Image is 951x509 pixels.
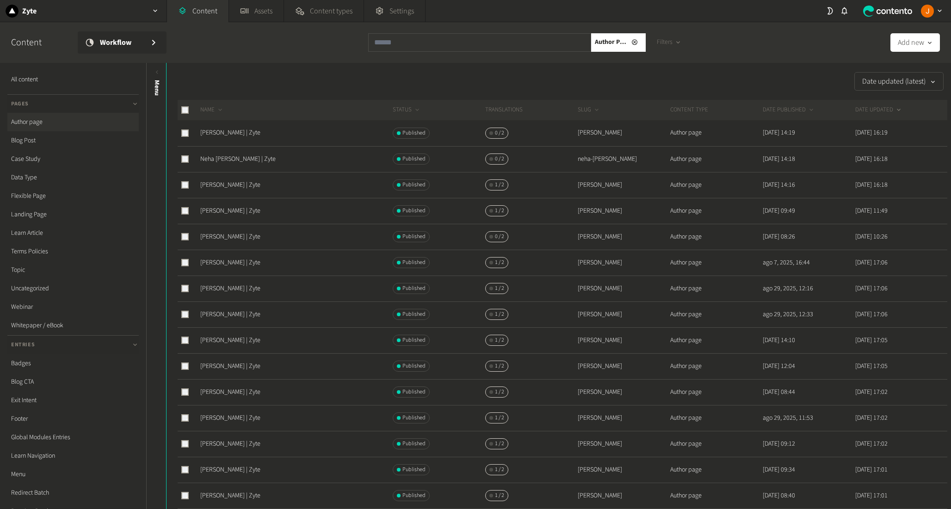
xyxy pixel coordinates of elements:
[855,310,888,319] time: [DATE] 17:06
[670,431,762,457] td: Author page
[22,6,37,17] h2: Zyte
[200,336,260,345] a: [PERSON_NAME] | Zyte
[495,440,504,448] span: 1 / 2
[200,491,260,500] a: [PERSON_NAME] | Zyte
[670,146,762,172] td: Author page
[670,483,762,509] td: Author page
[402,155,426,163] span: Published
[577,224,670,250] td: [PERSON_NAME]
[855,258,888,267] time: [DATE] 17:06
[402,362,426,370] span: Published
[402,258,426,267] span: Published
[670,457,762,483] td: Author page
[921,5,934,18] img: Josu Escalada
[402,440,426,448] span: Published
[402,336,426,344] span: Published
[649,33,689,52] button: Filters
[11,36,63,49] h2: Content
[7,150,139,168] a: Case Study
[670,224,762,250] td: Author page
[670,276,762,301] td: Author page
[7,428,139,447] a: Global Modules Entries
[763,465,795,474] time: [DATE] 09:34
[7,279,139,298] a: Uncategorized
[577,250,670,276] td: [PERSON_NAME]
[402,414,426,422] span: Published
[402,129,426,137] span: Published
[670,120,762,146] td: Author page
[200,439,260,448] a: [PERSON_NAME] | Zyte
[763,258,810,267] time: ago 7, 2025, 16:44
[200,413,260,423] a: [PERSON_NAME] | Zyte
[389,6,414,17] span: Settings
[670,327,762,353] td: Author page
[657,37,673,47] span: Filters
[402,388,426,396] span: Published
[200,310,260,319] a: [PERSON_NAME] | Zyte
[7,373,139,391] a: Blog CTA
[855,491,888,500] time: [DATE] 17:01
[670,353,762,379] td: Author page
[670,172,762,198] td: Author page
[670,198,762,224] td: Author page
[200,232,260,241] a: [PERSON_NAME] | Zyte
[495,491,504,500] span: 1 / 2
[200,465,260,474] a: [PERSON_NAME] | Zyte
[200,387,260,397] a: [PERSON_NAME] | Zyte
[577,405,670,431] td: [PERSON_NAME]
[577,276,670,301] td: [PERSON_NAME]
[577,353,670,379] td: [PERSON_NAME]
[402,284,426,293] span: Published
[7,316,139,335] a: Whitepaper / eBook
[670,250,762,276] td: Author page
[495,466,504,474] span: 1 / 2
[7,131,139,150] a: Blog Post
[670,100,762,120] th: CONTENT TYPE
[578,105,600,115] button: SLUG
[495,181,504,189] span: 1 / 2
[11,341,35,349] span: Entries
[7,168,139,187] a: Data Type
[763,180,795,190] time: [DATE] 14:16
[200,284,260,293] a: [PERSON_NAME] | Zyte
[7,242,139,261] a: Terms Policies
[7,484,139,502] a: Redirect Batch
[7,205,139,224] a: Landing Page
[495,284,504,293] span: 1 / 2
[7,187,139,205] a: Flexible Page
[495,414,504,422] span: 1 / 2
[200,154,276,164] a: Neha [PERSON_NAME] | Zyte
[495,129,504,137] span: 0 / 2
[7,261,139,279] a: Topic
[495,233,504,241] span: 0 / 2
[763,105,815,115] button: DATE PUBLISHED
[855,284,888,293] time: [DATE] 17:06
[855,387,888,397] time: [DATE] 17:02
[577,301,670,327] td: [PERSON_NAME]
[855,413,888,423] time: [DATE] 17:02
[855,232,888,241] time: [DATE] 10:26
[200,258,260,267] a: [PERSON_NAME] | Zyte
[200,362,260,371] a: [PERSON_NAME] | Zyte
[11,100,29,108] span: Pages
[393,105,421,115] button: STATUS
[402,181,426,189] span: Published
[855,206,888,215] time: [DATE] 11:49
[402,207,426,215] span: Published
[763,362,795,371] time: [DATE] 12:04
[855,105,902,115] button: DATE UPDATED
[763,128,795,137] time: [DATE] 14:19
[200,180,260,190] a: [PERSON_NAME] | Zyte
[763,413,813,423] time: ago 29, 2025, 11:53
[577,379,670,405] td: [PERSON_NAME]
[485,100,577,120] th: Translations
[200,206,260,215] a: [PERSON_NAME] | Zyte
[152,80,162,96] span: Menu
[7,354,139,373] a: Badges
[402,233,426,241] span: Published
[402,466,426,474] span: Published
[890,33,940,52] button: Add new
[402,491,426,500] span: Published
[763,206,795,215] time: [DATE] 09:49
[763,439,795,448] time: [DATE] 09:12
